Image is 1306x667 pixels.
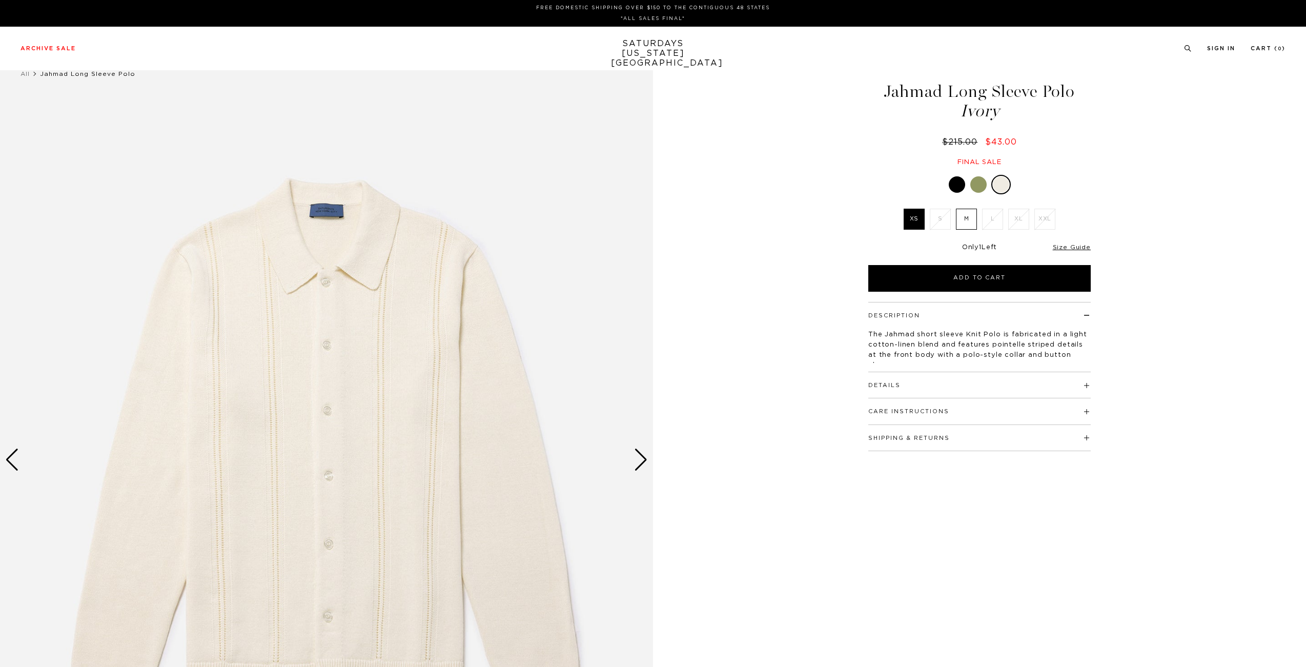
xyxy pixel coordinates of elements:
div: Next slide [634,449,648,471]
button: Care Instructions [868,409,949,414]
span: 1 [979,244,982,251]
p: *ALL SALES FINAL* [25,15,1281,23]
span: Ivory [867,103,1092,119]
h1: Jahmad Long Sleeve Polo [867,83,1092,119]
span: Jahmad Long Sleeve Polo [40,71,135,77]
a: Cart (0) [1251,46,1285,51]
div: Final sale [867,158,1092,167]
small: 0 [1278,47,1282,51]
button: Description [868,313,920,318]
span: $43.00 [985,138,1017,146]
a: Sign In [1207,46,1235,51]
div: Previous slide [5,449,19,471]
a: Size Guide [1053,244,1091,250]
button: Add to Cart [868,265,1091,292]
a: Archive Sale [21,46,76,51]
button: Shipping & Returns [868,435,950,441]
label: M [956,209,977,230]
p: FREE DOMESTIC SHIPPING OVER $150 TO THE CONTIGUOUS 48 STATES [25,4,1281,12]
a: SATURDAYS[US_STATE][GEOGRAPHIC_DATA] [611,39,696,68]
a: All [21,71,30,77]
label: XS [904,209,925,230]
div: Only Left [868,244,1091,252]
p: The Jahmad short sleeve Knit Polo is fabricated in a light cotton-linen blend and features pointe... [868,330,1091,371]
del: $215.00 [942,138,982,146]
button: Details [868,382,901,388]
